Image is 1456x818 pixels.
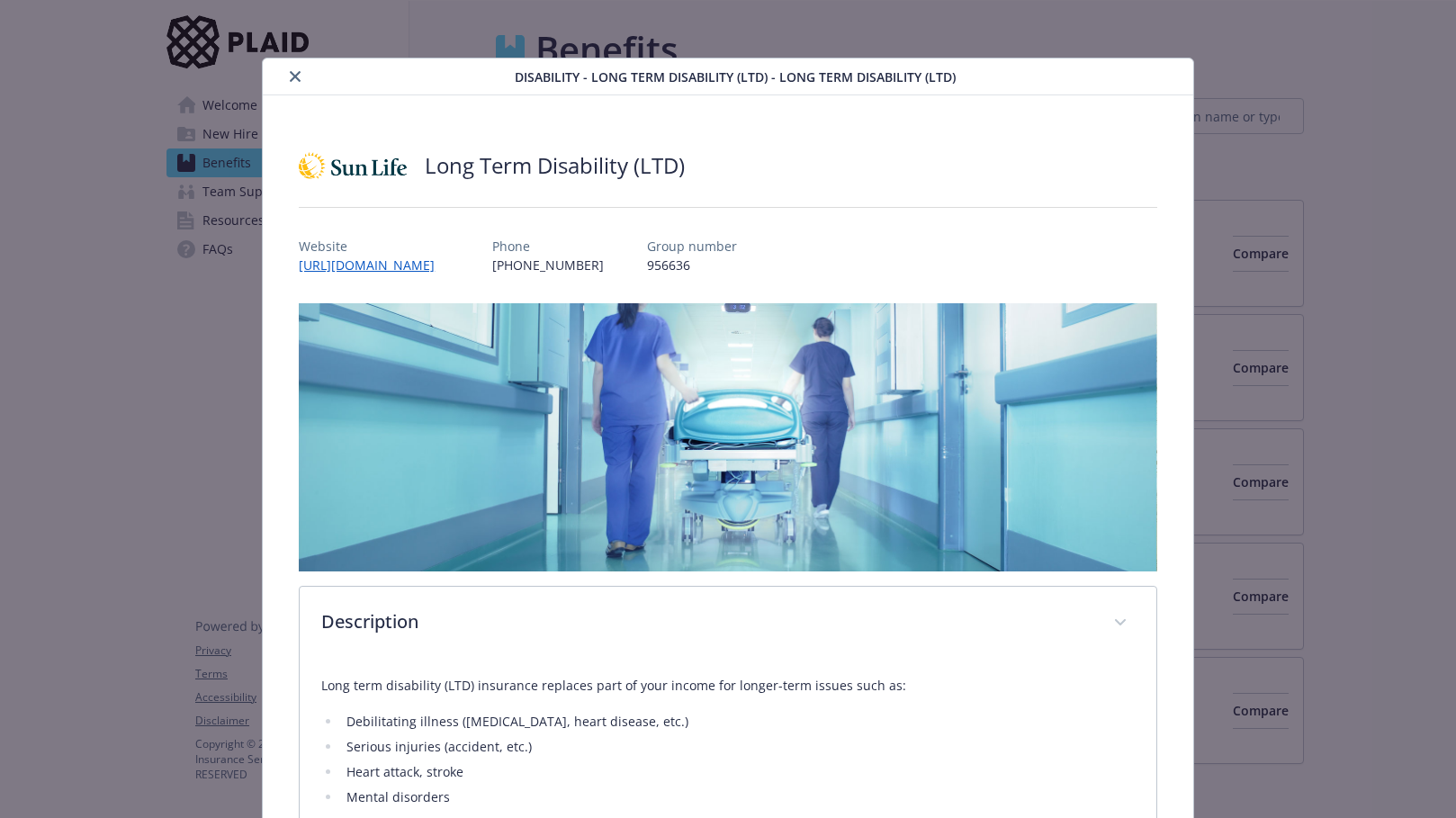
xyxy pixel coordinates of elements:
[321,608,1092,635] p: Description
[299,139,407,193] img: Sun Life Financial
[492,237,604,256] p: Phone
[299,303,1157,571] img: banner
[341,711,1135,733] li: Debilitating illness ([MEDICAL_DATA], heart disease, etc.)
[492,256,604,274] p: [PHONE_NUMBER]
[299,256,449,274] a: [URL][DOMAIN_NAME]
[284,66,306,87] button: close
[647,237,737,256] p: Group number
[425,150,685,181] h2: Long Term Disability (LTD)
[647,256,737,274] p: 956636
[341,736,1135,758] li: Serious injuries (accident, etc.)
[299,237,449,256] p: Website
[341,761,1135,783] li: Heart attack, stroke
[300,587,1156,661] div: Description
[321,675,1135,697] p: Long term disability (LTD) insurance replaces part of your income for longer-term issues such as:
[341,787,1135,808] li: Mental disorders
[515,67,956,86] span: Disability - Long Term Disability (LTD) - Long Term Disability (LTD)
